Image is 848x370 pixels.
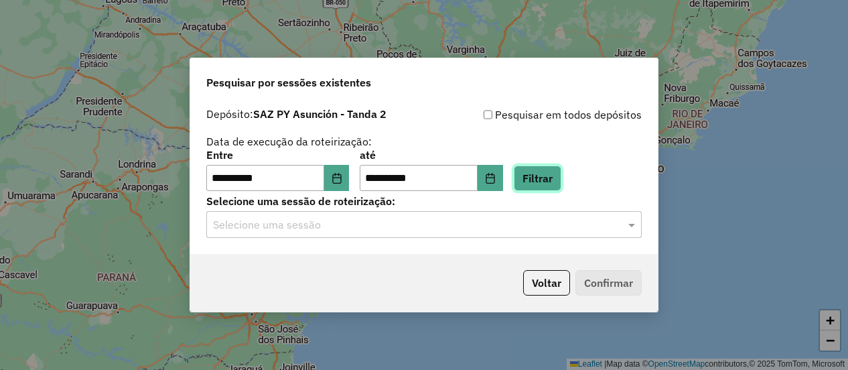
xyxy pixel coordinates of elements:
[206,133,372,149] label: Data de execução da roteirização:
[360,147,502,163] label: até
[206,106,386,122] label: Depósito:
[478,165,503,192] button: Choose Date
[324,165,350,192] button: Choose Date
[206,147,349,163] label: Entre
[206,193,642,209] label: Selecione uma sessão de roteirização:
[206,74,371,90] span: Pesquisar por sessões existentes
[514,166,561,191] button: Filtrar
[523,270,570,296] button: Voltar
[424,107,642,123] div: Pesquisar em todos depósitos
[253,107,386,121] strong: SAZ PY Asunción - Tanda 2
